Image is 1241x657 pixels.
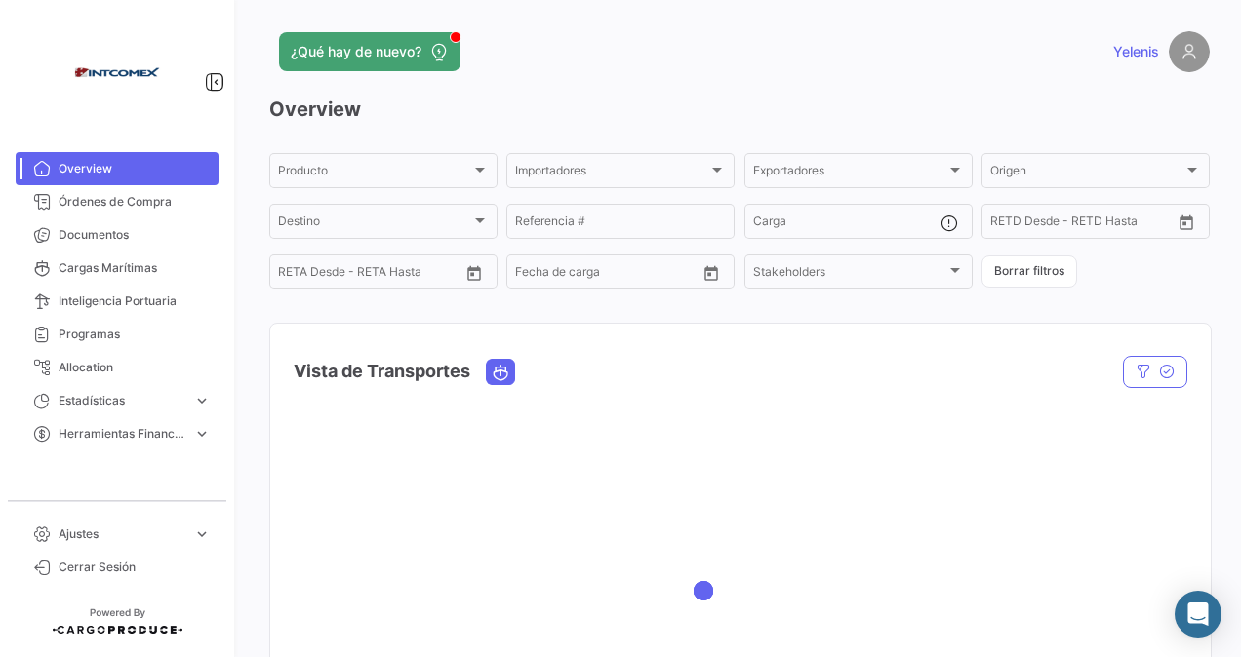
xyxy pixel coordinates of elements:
[193,525,211,543] span: expand_more
[291,42,421,61] span: ¿Qué hay de nuevo?
[1175,591,1221,638] div: Abrir Intercom Messenger
[990,167,1183,180] span: Origen
[59,160,211,177] span: Overview
[59,226,211,244] span: Documentos
[193,392,211,409] span: expand_more
[59,292,211,310] span: Inteligencia Portuaria
[564,268,651,282] input: Hasta
[59,259,211,277] span: Cargas Marítimas
[16,351,219,384] a: Allocation
[279,32,460,71] button: ¿Qué hay de nuevo?
[327,268,414,282] input: Hasta
[193,425,211,443] span: expand_more
[1169,31,1210,72] img: placeholder-user.png
[294,358,470,385] h4: Vista de Transportes
[1039,217,1126,231] input: Hasta
[59,392,185,409] span: Estadísticas
[68,23,166,121] img: intcomex.png
[59,525,185,543] span: Ajustes
[269,96,1210,123] h3: Overview
[16,285,219,318] a: Inteligencia Portuaria
[460,258,489,288] button: Open calendar
[1172,208,1201,237] button: Open calendar
[278,217,471,231] span: Destino
[16,318,219,351] a: Programas
[1113,42,1159,61] span: Yelenis
[59,359,211,376] span: Allocation
[981,255,1077,288] button: Borrar filtros
[16,185,219,218] a: Órdenes de Compra
[753,268,946,282] span: Stakeholders
[16,251,219,285] a: Cargas Marítimas
[59,193,211,211] span: Órdenes de Compra
[753,167,946,180] span: Exportadores
[278,268,313,282] input: Desde
[59,559,211,576] span: Cerrar Sesión
[59,326,211,343] span: Programas
[990,217,1025,231] input: Desde
[278,167,471,180] span: Producto
[515,167,708,180] span: Importadores
[59,425,185,443] span: Herramientas Financieras
[16,218,219,251] a: Documentos
[697,258,726,288] button: Open calendar
[487,360,514,384] button: Ocean
[515,268,550,282] input: Desde
[16,152,219,185] a: Overview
